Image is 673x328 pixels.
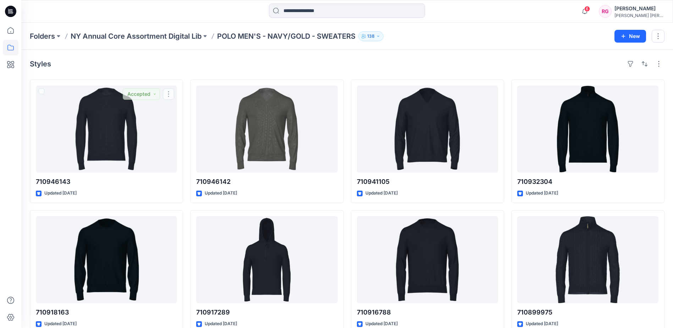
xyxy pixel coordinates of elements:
p: 138 [367,32,375,40]
a: 710932304 [517,86,658,173]
p: 710899975 [517,307,658,317]
p: 710946143 [36,177,177,187]
div: [PERSON_NAME] [PERSON_NAME] [614,13,664,18]
p: 710916788 [357,307,498,317]
p: Updated [DATE] [205,190,237,197]
a: 710918163 [36,216,177,303]
a: 710899975 [517,216,658,303]
a: Folders [30,31,55,41]
p: 710917289 [196,307,337,317]
p: Updated [DATE] [526,190,558,197]
a: 710916788 [357,216,498,303]
p: 710946142 [196,177,337,187]
p: POLO MEN'S - NAVY/GOLD - SWEATERS [217,31,355,41]
button: New [614,30,646,43]
span: 6 [584,6,590,12]
p: Updated [DATE] [205,320,237,328]
p: Updated [DATE] [365,190,398,197]
p: 710918163 [36,307,177,317]
a: 710917289 [196,216,337,303]
a: 710946143 [36,86,177,173]
div: RG [599,5,612,18]
div: [PERSON_NAME] [614,4,664,13]
p: Updated [DATE] [365,320,398,328]
a: 710941105 [357,86,498,173]
button: 138 [358,31,384,41]
p: Updated [DATE] [526,320,558,328]
p: Updated [DATE] [44,320,77,328]
p: 710941105 [357,177,498,187]
a: 710946142 [196,86,337,173]
p: 710932304 [517,177,658,187]
p: Updated [DATE] [44,190,77,197]
h4: Styles [30,60,51,68]
a: NY Annual Core Assortment Digital Lib [71,31,202,41]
